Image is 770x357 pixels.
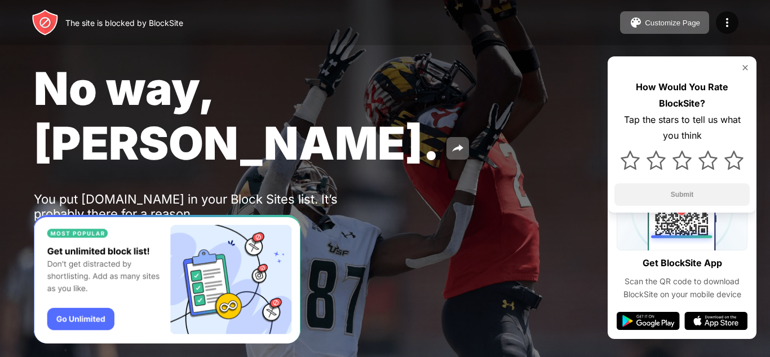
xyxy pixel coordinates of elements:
img: google-play.svg [617,312,680,330]
img: star.svg [698,151,718,170]
img: star.svg [672,151,692,170]
button: Customize Page [620,11,709,34]
img: rate-us-close.svg [741,63,750,72]
img: app-store.svg [684,312,747,330]
img: star.svg [621,151,640,170]
img: star.svg [647,151,666,170]
div: Tap the stars to tell us what you think [614,112,750,144]
div: Customize Page [645,19,700,27]
span: No way, [PERSON_NAME]. [34,61,440,170]
button: Submit [614,183,750,206]
div: How Would You Rate BlockSite? [614,79,750,112]
img: pallet.svg [629,16,643,29]
div: You put [DOMAIN_NAME] in your Block Sites list. It’s probably there for a reason. [34,192,382,221]
img: share.svg [451,142,464,155]
img: star.svg [724,151,744,170]
div: The site is blocked by BlockSite [65,18,183,28]
iframe: Banner [34,215,300,344]
img: header-logo.svg [32,9,59,36]
img: menu-icon.svg [720,16,734,29]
